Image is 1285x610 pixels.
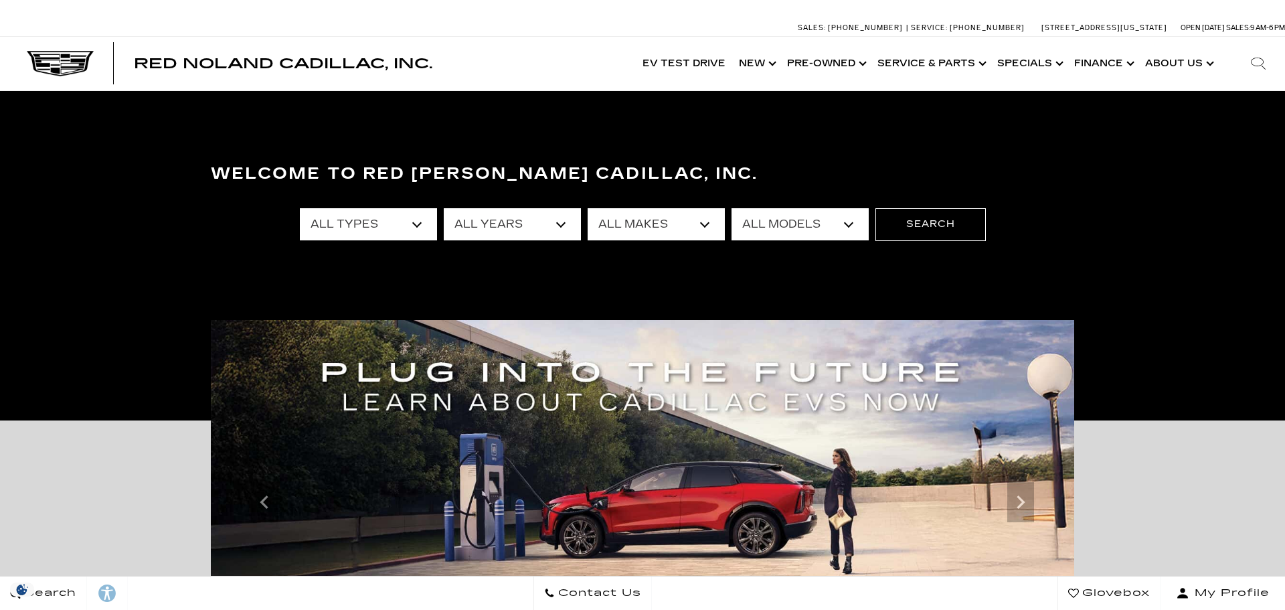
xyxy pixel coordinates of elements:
select: Filter by year [444,208,581,240]
a: EV Test Drive [636,37,732,90]
a: Specials [991,37,1067,90]
div: Next [1007,482,1034,522]
span: Red Noland Cadillac, Inc. [134,56,432,72]
select: Filter by model [732,208,869,240]
img: Cadillac Dark Logo with Cadillac White Text [27,51,94,76]
button: Open user profile menu [1161,577,1285,610]
span: Contact Us [555,584,641,603]
button: Search [875,208,986,240]
section: Click to Open Cookie Consent Modal [7,583,37,597]
img: Opt-Out Icon [7,583,37,597]
a: New [732,37,780,90]
span: Sales: [1226,23,1250,32]
span: [PHONE_NUMBER] [828,23,903,32]
select: Filter by make [588,208,725,240]
a: Red Noland Cadillac, Inc. [134,57,432,70]
a: Service: [PHONE_NUMBER] [906,24,1028,31]
span: [PHONE_NUMBER] [950,23,1025,32]
a: Contact Us [533,577,652,610]
a: Glovebox [1057,577,1161,610]
span: Open [DATE] [1181,23,1225,32]
select: Filter by type [300,208,437,240]
span: Glovebox [1079,584,1150,603]
span: 9 AM-6 PM [1250,23,1285,32]
div: Previous [251,482,278,522]
span: Search [21,584,76,603]
span: Sales: [798,23,826,32]
a: Service & Parts [871,37,991,90]
a: [STREET_ADDRESS][US_STATE] [1041,23,1167,32]
span: Service: [911,23,948,32]
h3: Welcome to Red [PERSON_NAME] Cadillac, Inc. [211,161,1074,187]
span: My Profile [1189,584,1270,603]
a: About Us [1138,37,1218,90]
a: Pre-Owned [780,37,871,90]
a: Sales: [PHONE_NUMBER] [798,24,906,31]
a: Finance [1067,37,1138,90]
